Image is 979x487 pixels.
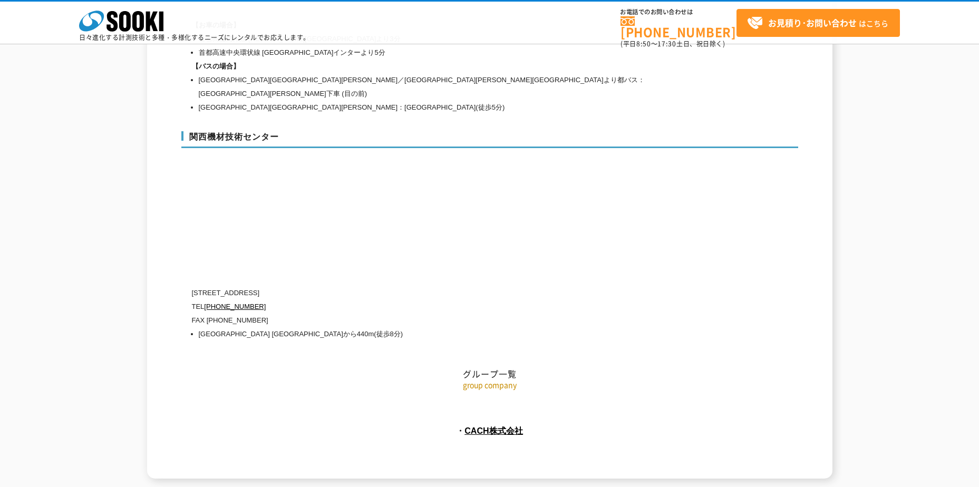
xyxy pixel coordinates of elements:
[181,131,798,148] h3: 関西機材技術センター
[192,300,698,314] p: TEL
[747,15,888,31] span: はこちら
[192,60,698,73] h1: 【バスの場合】
[192,286,698,300] p: [STREET_ADDRESS]
[736,9,900,37] a: お見積り･お問い合わせはこちら
[657,39,676,48] span: 17:30
[192,314,698,327] p: FAX [PHONE_NUMBER]
[621,16,736,38] a: [PHONE_NUMBER]
[199,73,698,101] li: [GEOGRAPHIC_DATA][GEOGRAPHIC_DATA][PERSON_NAME]／[GEOGRAPHIC_DATA][PERSON_NAME][GEOGRAPHIC_DATA]より...
[204,303,266,310] a: [PHONE_NUMBER]
[181,263,798,379] h2: グループ一覧
[636,39,651,48] span: 8:50
[621,9,736,15] span: お電話でのお問い合わせは
[621,39,725,48] span: (平日 ～ 土日、祝日除く)
[199,101,698,114] li: [GEOGRAPHIC_DATA][GEOGRAPHIC_DATA][PERSON_NAME]：[GEOGRAPHIC_DATA](徒歩5分)
[199,327,698,341] li: [GEOGRAPHIC_DATA] [GEOGRAPHIC_DATA]から440m(徒歩8分)
[199,46,698,60] li: 首都高速中央環状線 [GEOGRAPHIC_DATA]インターより5分
[79,34,310,41] p: 日々進化する計測技術と多種・多様化するニーズにレンタルでお応えします。
[768,16,857,29] strong: お見積り･お問い合わせ
[181,422,798,439] p: ・
[181,379,798,391] p: group company
[464,426,523,435] a: CACH株式会社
